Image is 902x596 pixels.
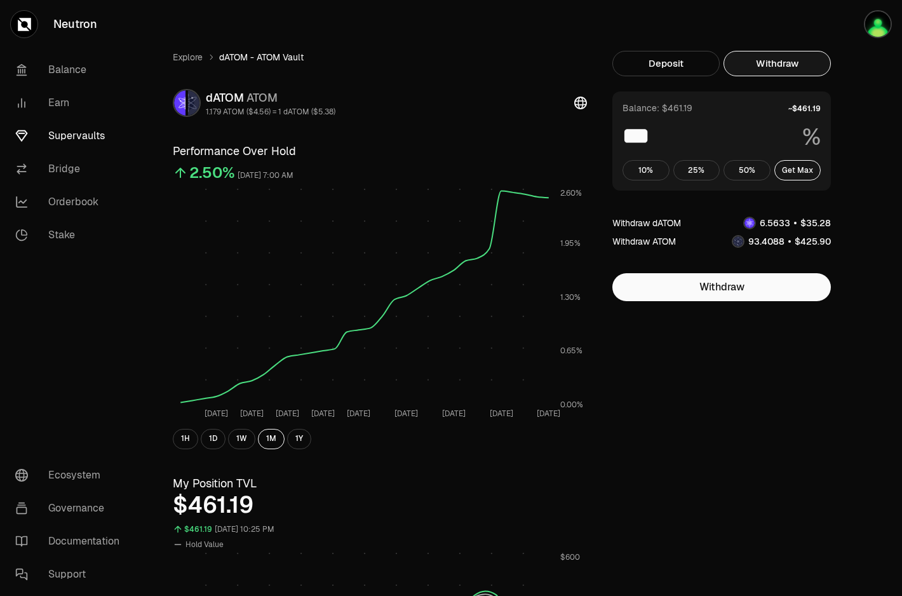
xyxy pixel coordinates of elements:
[623,102,692,114] div: Balance: $461.19
[490,409,513,419] tspan: [DATE]
[5,119,137,152] a: Supervaults
[612,51,720,76] button: Deposit
[774,160,821,180] button: Get Max
[173,51,203,64] a: Explore
[394,409,418,419] tspan: [DATE]
[238,168,293,183] div: [DATE] 7:00 AM
[560,292,581,302] tspan: 1.30%
[219,51,304,64] span: dATOM - ATOM Vault
[184,522,212,537] div: $461.19
[5,86,137,119] a: Earn
[744,218,755,228] img: dATOM Logo
[240,409,264,419] tspan: [DATE]
[865,11,891,37] img: kkr
[5,558,137,591] a: Support
[733,236,743,247] img: ATOM Logo
[5,492,137,525] a: Governance
[623,160,670,180] button: 10%
[560,400,583,410] tspan: 0.00%
[560,188,582,198] tspan: 2.60%
[173,51,587,64] nav: breadcrumb
[174,90,185,116] img: dATOM Logo
[673,160,720,180] button: 25%
[724,160,771,180] button: 50%
[185,539,224,550] span: Hold Value
[173,492,587,518] div: $461.19
[5,152,137,186] a: Bridge
[206,107,335,117] div: 1.179 ATOM ($4.56) = 1 dATOM ($5.38)
[5,53,137,86] a: Balance
[201,429,226,449] button: 1D
[612,217,681,229] div: Withdraw dATOM
[188,90,199,116] img: ATOM Logo
[612,273,831,301] button: Withdraw
[537,409,560,419] tspan: [DATE]
[246,90,278,105] span: ATOM
[5,459,137,492] a: Ecosystem
[5,219,137,252] a: Stake
[173,475,587,492] h3: My Position TVL
[276,409,299,419] tspan: [DATE]
[724,51,831,76] button: Withdraw
[347,409,370,419] tspan: [DATE]
[215,522,274,537] div: [DATE] 10:25 PM
[442,409,466,419] tspan: [DATE]
[206,89,335,107] div: dATOM
[311,409,335,419] tspan: [DATE]
[560,238,581,248] tspan: 1.95%
[802,125,821,150] span: %
[560,346,582,356] tspan: 0.65%
[228,429,255,449] button: 1W
[205,409,228,419] tspan: [DATE]
[560,552,580,562] tspan: $600
[612,235,676,248] div: Withdraw ATOM
[258,429,285,449] button: 1M
[189,163,235,183] div: 2.50%
[173,429,198,449] button: 1H
[287,429,311,449] button: 1Y
[5,186,137,219] a: Orderbook
[173,142,587,160] h3: Performance Over Hold
[5,525,137,558] a: Documentation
